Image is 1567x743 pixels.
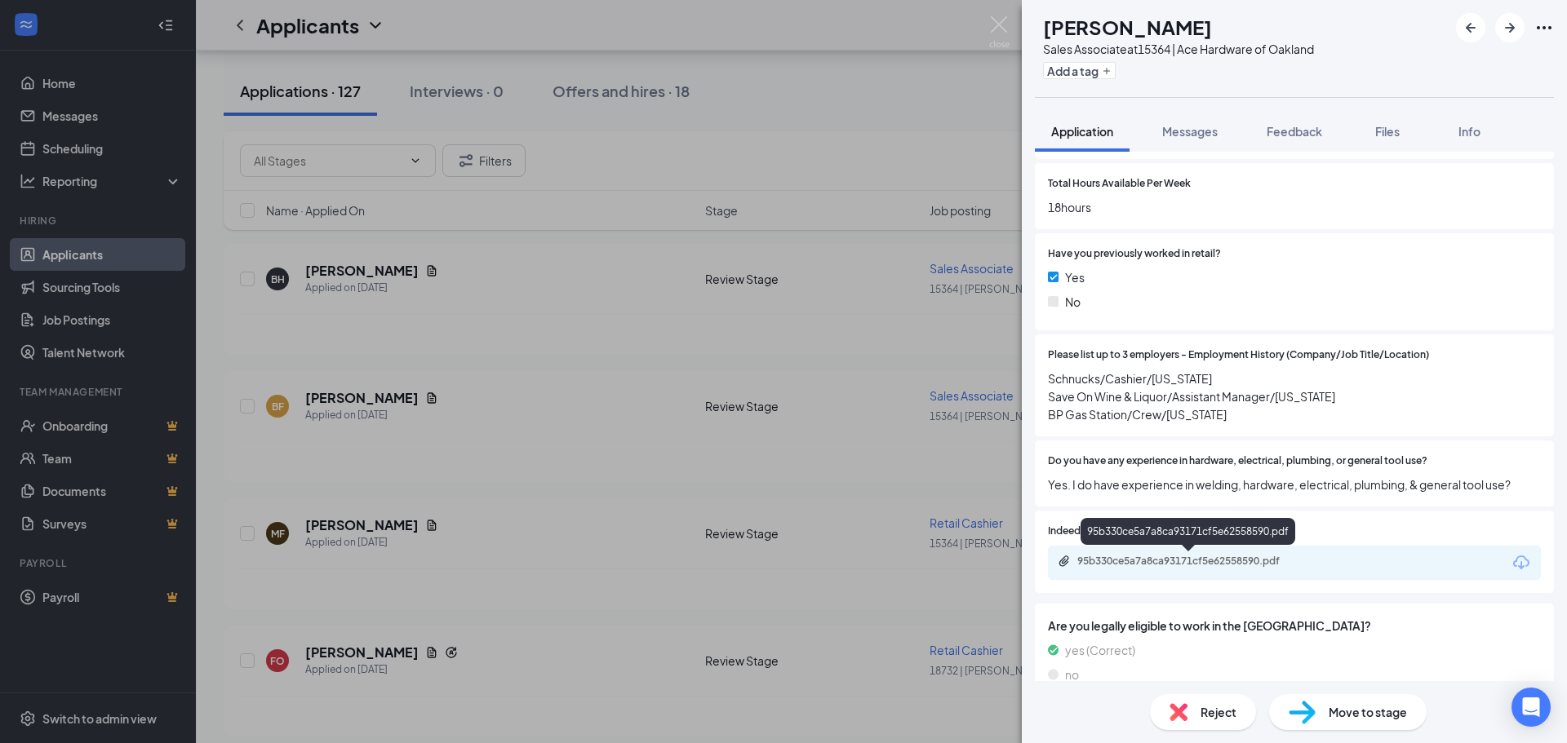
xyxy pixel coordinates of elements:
[1058,555,1322,570] a: Paperclip95b330ce5a7a8ca93171cf5e62558590.pdf
[1043,41,1314,57] div: Sales Associate at 15364 | Ace Hardware of Oakland
[1048,347,1429,363] span: Please list up to 3 employers - Employment History (Company/Job Title/Location)
[1048,246,1221,262] span: Have you previously worked in retail?
[1048,369,1541,423] span: Schnucks/Cashier/[US_STATE] Save On Wine & Liquor/Assistant Manager/[US_STATE] BP Gas Station/Cre...
[1048,198,1541,216] span: 18hours
[1077,555,1306,568] div: 95b330ce5a7a8ca93171cf5e62558590.pdf
[1375,124,1400,139] span: Files
[1043,62,1116,79] button: PlusAdd a tag
[1048,617,1541,635] span: Are you legally eligible to work in the [GEOGRAPHIC_DATA]?
[1048,453,1427,469] span: Do you have any experience in hardware, electrical, plumbing, or general tool use?
[1512,553,1531,573] svg: Download
[1065,666,1079,683] span: no
[1329,703,1407,721] span: Move to stage
[1043,13,1212,41] h1: [PERSON_NAME]
[1458,124,1480,139] span: Info
[1048,524,1120,539] span: Indeed Resume
[1051,124,1113,139] span: Application
[1102,66,1112,76] svg: Plus
[1495,13,1525,42] button: ArrowRight
[1201,703,1236,721] span: Reject
[1065,641,1135,659] span: yes (Correct)
[1534,18,1554,38] svg: Ellipses
[1267,124,1322,139] span: Feedback
[1048,475,1541,493] span: Yes. I do have experience in welding, hardware, electrical, plumbing, & general tool use?
[1162,124,1218,139] span: Messages
[1065,268,1085,286] span: Yes
[1058,555,1071,568] svg: Paperclip
[1456,13,1485,42] button: ArrowLeftNew
[1065,293,1081,311] span: No
[1081,518,1295,545] div: 95b330ce5a7a8ca93171cf5e62558590.pdf
[1512,688,1551,727] div: Open Intercom Messenger
[1461,18,1480,38] svg: ArrowLeftNew
[1048,176,1191,192] span: Total Hours Available Per Week
[1500,18,1520,38] svg: ArrowRight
